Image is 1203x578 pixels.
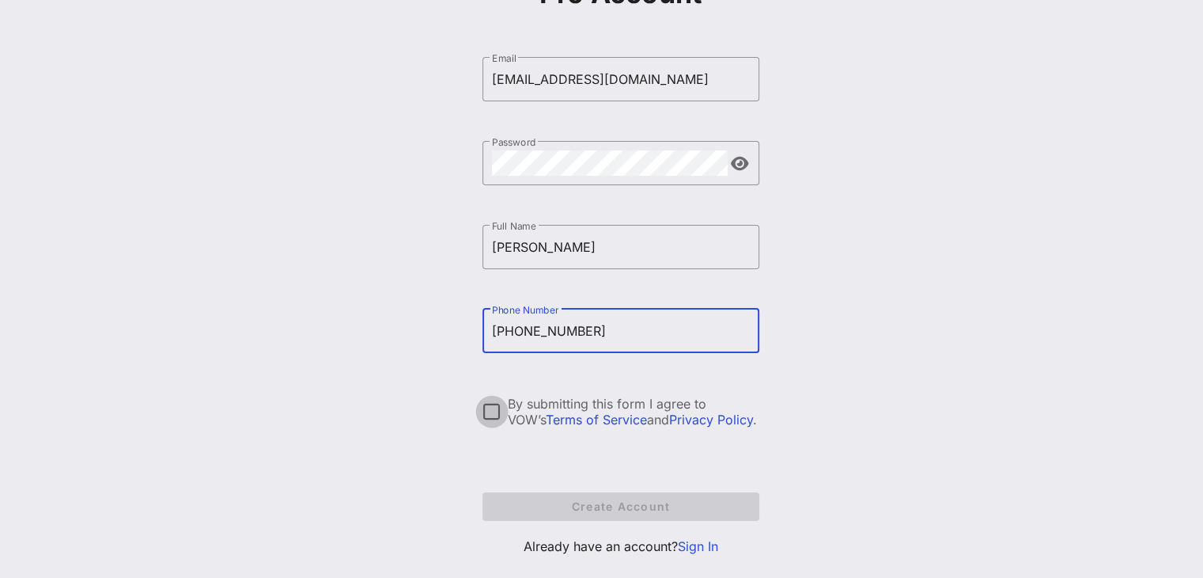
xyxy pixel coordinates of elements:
[492,318,750,344] input: Phone Number
[508,396,759,428] div: By submitting this form I agree to VOW’s and .
[492,136,536,148] label: Password
[492,220,536,232] label: Full Name
[678,538,718,554] a: Sign In
[482,537,759,556] p: Already have an account?
[731,156,749,172] button: append icon
[492,52,516,64] label: Email
[546,412,647,428] a: Terms of Service
[492,304,558,316] label: Phone Number
[669,412,753,428] a: Privacy Policy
